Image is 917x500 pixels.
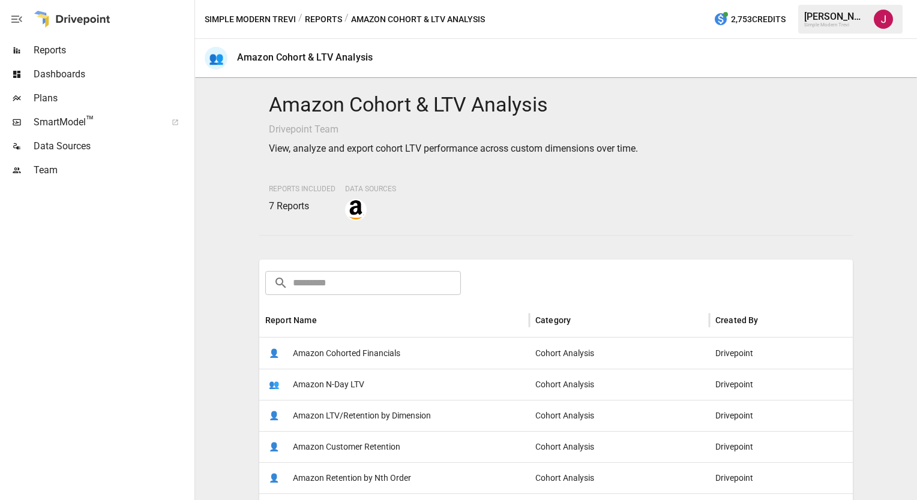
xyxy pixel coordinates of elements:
span: Team [34,163,192,177]
button: 2,753Credits [709,8,790,31]
p: Drivepoint Team [269,122,843,137]
div: Cohort Analysis [529,431,709,462]
div: Created By [715,315,759,325]
div: Drivepoint [709,462,889,493]
p: View, analyze and export cohort LTV performance across custom dimensions over time. [269,141,843,156]
h4: Amazon Cohort & LTV Analysis [269,92,843,118]
span: 👤 [265,438,283,456]
span: Plans [34,91,192,106]
img: Jack Jamison [874,10,893,29]
button: Jack Jamison [867,2,900,36]
span: Reports Included [269,185,335,193]
span: Data Sources [345,185,396,193]
div: Cohort Analysis [529,338,709,369]
div: / [344,12,349,27]
div: Amazon Cohort & LTV Analysis [237,52,373,63]
span: Amazon Cohorted Financials [293,338,400,369]
div: Drivepoint [709,400,889,431]
span: 👤 [265,406,283,424]
span: Reports [34,43,192,58]
div: Cohort Analysis [529,462,709,493]
span: ™ [86,113,94,128]
div: Cohort Analysis [529,400,709,431]
span: Amazon Customer Retention [293,432,400,462]
span: Data Sources [34,139,192,153]
span: 👤 [265,469,283,487]
span: 👥 [265,375,283,393]
div: 👥 [205,47,227,70]
div: Report Name [265,315,317,325]
div: Drivepoint [709,431,889,462]
span: 2,753 Credits [731,12,786,27]
p: 7 Reports [269,199,335,213]
img: amazon [346,200,365,219]
span: SmartModel [34,115,158,129]
button: Reports [305,12,342,27]
div: Category [535,315,571,325]
div: Drivepoint [709,369,889,400]
span: Amazon N-Day LTV [293,369,364,400]
div: [PERSON_NAME] [804,11,867,22]
button: Sort [318,312,335,329]
span: Amazon LTV/Retention by Dimension [293,400,431,431]
span: Amazon Retention by Nth Order [293,463,411,493]
div: / [298,12,302,27]
div: Drivepoint [709,338,889,369]
button: Sort [572,312,589,329]
div: Simple Modern Trevi [804,22,867,28]
span: Dashboards [34,67,192,82]
button: Simple Modern Trevi [205,12,296,27]
button: Sort [760,312,777,329]
span: 👤 [265,344,283,362]
div: Cohort Analysis [529,369,709,400]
